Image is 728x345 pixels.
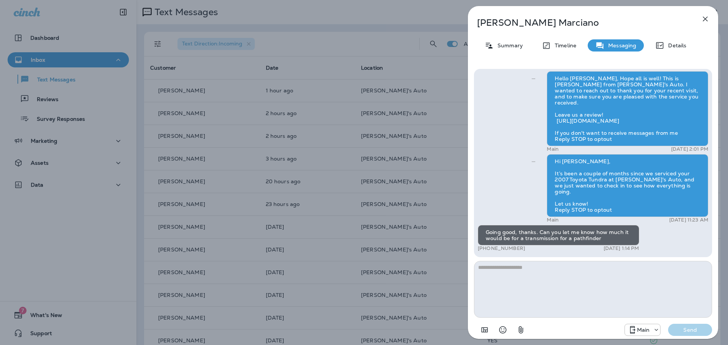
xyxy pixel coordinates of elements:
[477,322,492,337] button: Add in a premade template
[671,146,708,152] p: [DATE] 2:01 PM
[495,322,510,337] button: Select an emoji
[551,42,576,48] p: Timeline
[477,17,684,28] p: [PERSON_NAME] Marciano
[604,245,639,251] p: [DATE] 1:14 PM
[547,217,559,223] p: Main
[532,75,535,81] span: Sent
[478,225,639,245] div: Going good, thanks. Can you let me know how much it would be for a transmission for a pathfinder
[547,146,559,152] p: Main
[637,327,650,333] p: Main
[532,158,535,164] span: Sent
[547,154,708,217] div: Hi [PERSON_NAME], It’s been a couple of months since we serviced your 2007 Toyota Tundra at [PERS...
[547,71,708,146] div: Hello [PERSON_NAME], Hope all is well! This is [PERSON_NAME] from [PERSON_NAME]'s Auto. I wanted ...
[478,245,525,251] p: [PHONE_NUMBER]
[664,42,686,48] p: Details
[604,42,636,48] p: Messaging
[625,325,661,334] div: +1 (941) 231-4423
[494,42,523,48] p: Summary
[669,217,708,223] p: [DATE] 11:23 AM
